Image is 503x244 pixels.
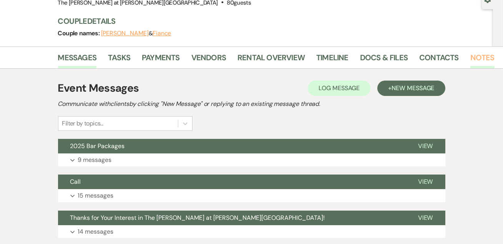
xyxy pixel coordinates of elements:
[78,191,114,201] p: 15 messages
[108,51,130,68] a: Tasks
[377,81,445,96] button: +New Message
[406,175,445,189] button: View
[153,30,171,36] button: Fiance
[142,51,180,68] a: Payments
[308,81,370,96] button: Log Message
[78,227,114,237] p: 14 messages
[319,84,360,92] span: Log Message
[58,99,445,109] h2: Communicate with clients by clicking "New Message" or replying to an existing message thread.
[58,225,445,238] button: 14 messages
[62,119,103,128] div: Filter by topics...
[418,142,433,150] span: View
[392,84,434,92] span: New Message
[78,155,112,165] p: 9 messages
[70,214,325,222] span: Thanks for Your Interest in The [PERSON_NAME] at [PERSON_NAME][GEOGRAPHIC_DATA]!
[58,51,97,68] a: Messages
[316,51,349,68] a: Timeline
[406,139,445,153] button: View
[58,29,101,37] span: Couple names:
[58,211,406,225] button: Thanks for Your Interest in The [PERSON_NAME] at [PERSON_NAME][GEOGRAPHIC_DATA]!
[360,51,408,68] a: Docs & Files
[58,16,486,26] h3: Couple Details
[237,51,305,68] a: Rental Overview
[470,51,495,68] a: Notes
[58,175,406,189] button: Call
[418,178,433,186] span: View
[58,189,445,202] button: 15 messages
[70,178,81,186] span: Call
[58,139,406,153] button: 2025 Bar Packages
[101,30,171,37] span: &
[418,214,433,222] span: View
[406,211,445,225] button: View
[419,51,459,68] a: Contacts
[191,51,226,68] a: Vendors
[58,80,139,96] h1: Event Messages
[58,153,445,167] button: 9 messages
[101,30,149,36] button: [PERSON_NAME]
[70,142,125,150] span: 2025 Bar Packages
